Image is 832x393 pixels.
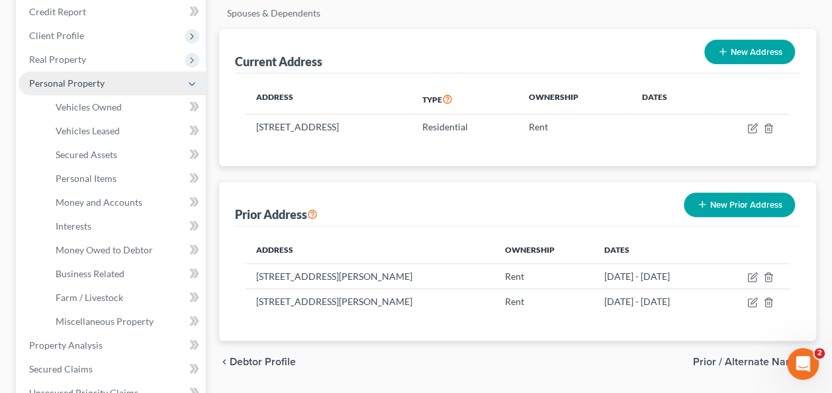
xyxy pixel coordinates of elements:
div: Current Address [235,54,322,69]
a: Vehicles Leased [45,119,206,143]
span: Farm / Livestock [56,292,123,303]
span: Prior / Alternate Names [693,357,806,367]
td: Rent [494,263,594,288]
a: Money and Accounts [45,191,206,214]
a: Secured Claims [19,357,206,381]
td: Residential [412,114,518,140]
th: Dates [631,84,706,114]
span: Credit Report [29,6,86,17]
span: Property Analysis [29,339,103,351]
button: chevron_left Debtor Profile [219,357,296,367]
th: Address [246,237,494,263]
th: Ownership [494,237,594,263]
button: New Address [704,40,795,64]
a: Money Owed to Debtor [45,238,206,262]
th: Dates [594,237,716,263]
th: Ownership [518,84,631,114]
span: Money and Accounts [56,196,142,208]
a: Secured Assets [45,143,206,167]
span: Real Property [29,54,86,65]
span: Personal Items [56,173,116,184]
td: [DATE] - [DATE] [594,289,716,314]
span: Personal Property [29,77,105,89]
span: Secured Assets [56,149,117,160]
a: Farm / Livestock [45,286,206,310]
span: Vehicles Leased [56,125,120,136]
a: Personal Items [45,167,206,191]
td: [DATE] - [DATE] [594,263,716,288]
iframe: Intercom live chat [787,348,819,380]
a: Business Related [45,262,206,286]
th: Type [412,84,518,114]
span: Vehicles Owned [56,101,122,112]
a: Property Analysis [19,333,206,357]
span: Miscellaneous Property [56,316,154,327]
div: Prior Address [235,206,318,222]
i: chevron_left [219,357,230,367]
span: Business Related [56,268,124,279]
span: Money Owed to Debtor [56,244,153,255]
td: [STREET_ADDRESS] [246,114,412,140]
span: Interests [56,220,91,232]
a: Interests [45,214,206,238]
button: Prior / Alternate Names chevron_right [693,357,816,367]
th: Address [246,84,412,114]
td: [STREET_ADDRESS][PERSON_NAME] [246,289,494,314]
span: Secured Claims [29,363,93,374]
a: Miscellaneous Property [45,310,206,333]
td: Rent [494,289,594,314]
a: Vehicles Owned [45,95,206,119]
td: Rent [518,114,631,140]
button: New Prior Address [684,193,795,217]
span: Client Profile [29,30,84,41]
td: [STREET_ADDRESS][PERSON_NAME] [246,263,494,288]
span: 2 [814,348,825,359]
span: Debtor Profile [230,357,296,367]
